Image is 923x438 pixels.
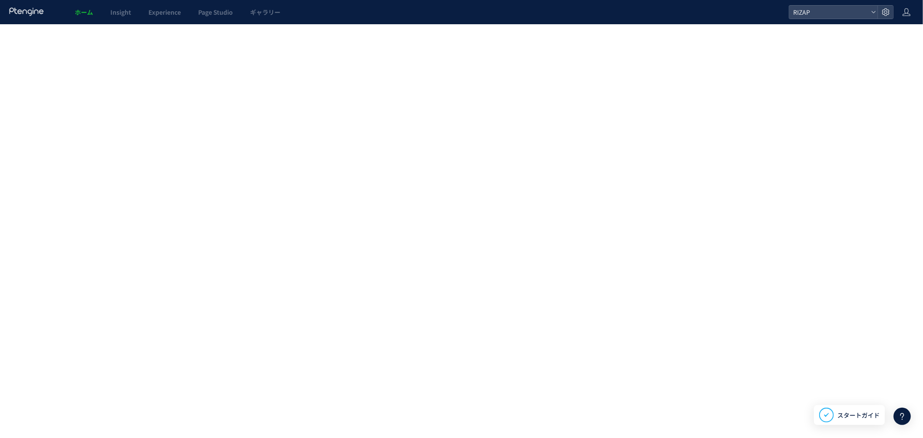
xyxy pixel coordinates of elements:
[250,8,280,16] span: ギャラリー
[198,8,233,16] span: Page Studio
[791,6,868,19] span: RIZAP
[837,411,880,420] span: スタートガイド
[148,8,181,16] span: Experience
[110,8,131,16] span: Insight
[75,8,93,16] span: ホーム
